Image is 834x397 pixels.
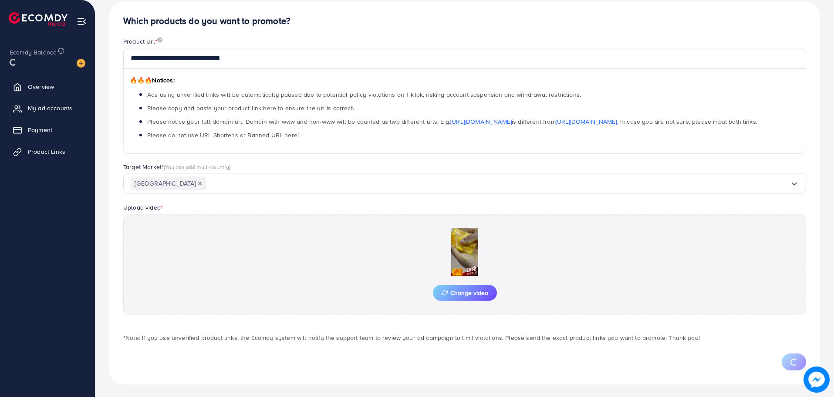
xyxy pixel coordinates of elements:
a: Payment [7,121,88,139]
label: Target Market [123,163,231,171]
img: Preview Image [421,228,508,276]
span: Notices: [130,76,175,85]
a: [URL][DOMAIN_NAME] [556,117,617,126]
label: Product Url [123,37,162,46]
img: image [77,59,85,68]
span: Please copy and paste your product link here to ensure the url is correct. [147,104,354,112]
img: logo [9,12,68,26]
h4: Which products do you want to promote? [123,16,806,27]
img: image [157,37,162,43]
img: menu [77,17,87,27]
span: Please notice your full domain url. Domain with www and non-www will be counted as two different ... [147,117,757,126]
span: Payment [28,126,52,134]
p: *Note: If you use unverified product links, the Ecomdy system will notify the support team to rev... [123,333,806,343]
span: Product Links [28,147,65,156]
label: Upload video [123,203,163,212]
button: Change video [433,285,497,301]
a: My ad accounts [7,99,88,117]
span: Overview [28,82,54,91]
span: 🔥🔥🔥 [130,76,152,85]
span: Please do not use URL Shortens or Banned URL here! [147,131,299,139]
span: (You can add multi-country) [164,163,230,171]
a: [URL][DOMAIN_NAME] [450,117,512,126]
span: Ads using unverified links will be automatically paused due to potential policy violations on Tik... [147,90,581,99]
span: Ecomdy Balance [10,48,57,57]
input: Search for option [206,176,790,190]
a: Product Links [7,143,88,160]
span: [GEOGRAPHIC_DATA] [131,176,206,190]
span: My ad accounts [28,104,72,112]
div: Search for option [123,173,806,193]
button: Deselect Bangladesh [198,181,202,186]
img: image [804,366,830,393]
a: Overview [7,78,88,95]
span: Change video [442,290,488,296]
